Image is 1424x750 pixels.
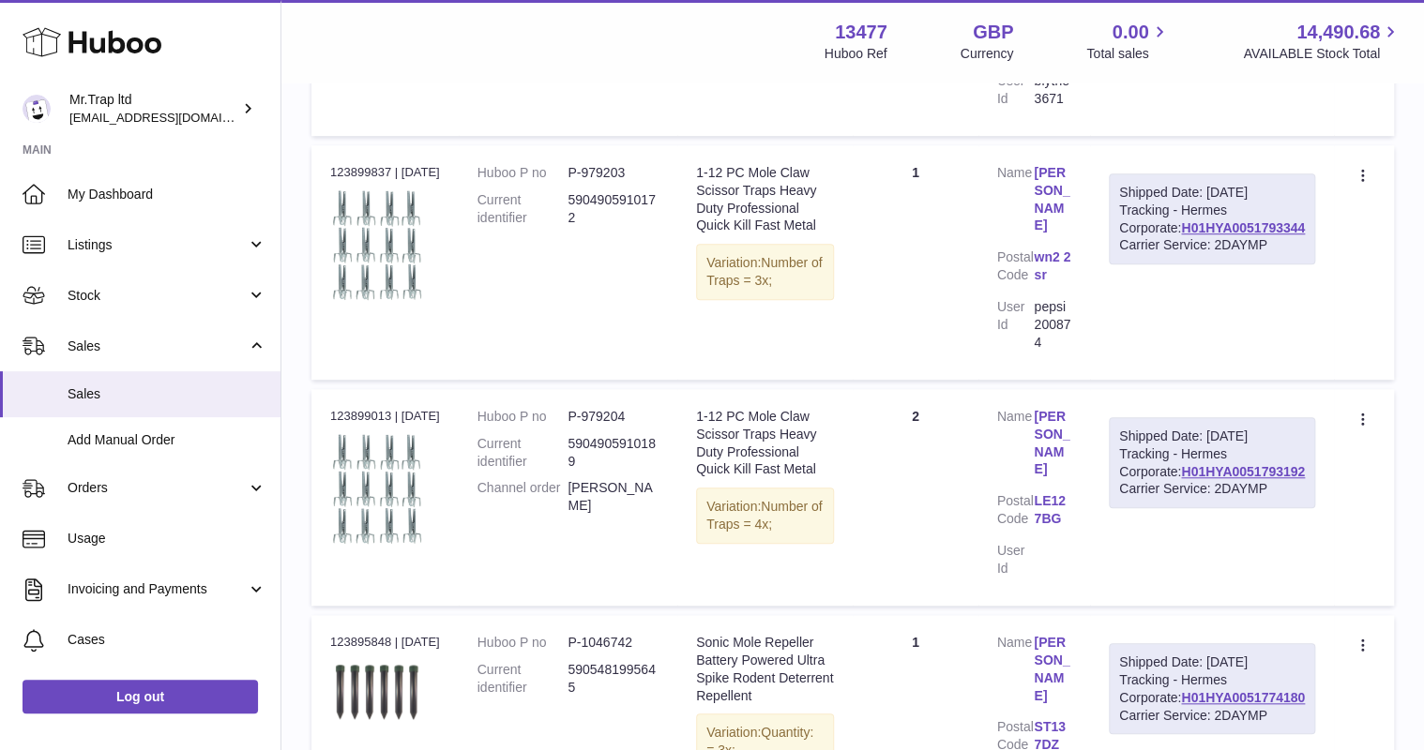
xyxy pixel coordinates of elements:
[696,164,834,235] div: 1-12 PC Mole Claw Scissor Traps Heavy Duty Professional Quick Kill Fast Metal
[477,164,568,182] dt: Huboo P no
[568,634,659,652] dd: P-1046742
[997,634,1035,710] dt: Name
[1034,72,1071,108] dd: blythe3671
[68,186,266,203] span: My Dashboard
[1034,248,1071,284] a: wn2 2sr
[477,634,568,652] dt: Huboo P no
[997,164,1035,240] dt: Name
[69,110,276,125] span: [EMAIL_ADDRESS][DOMAIN_NAME]
[997,72,1035,108] dt: User Id
[68,385,266,403] span: Sales
[706,255,822,288] span: Number of Traps = 3x;
[997,492,1035,532] dt: Postal Code
[973,20,1013,45] strong: GBP
[1119,707,1305,725] div: Carrier Service: 2DAYMP
[706,499,822,532] span: Number of Traps = 4x;
[23,680,258,713] a: Log out
[825,45,887,63] div: Huboo Ref
[330,430,424,545] img: $_57.JPG
[997,298,1035,352] dt: User Id
[568,408,659,426] dd: P-979204
[1181,464,1305,479] a: H01HYA0051793192
[1296,20,1380,45] span: 14,490.68
[568,191,659,227] dd: 5904905910172
[330,656,424,727] img: $_57.JPG
[997,542,1035,577] dt: User Id
[477,408,568,426] dt: Huboo P no
[69,91,238,127] div: Mr.Trap ltd
[330,408,440,425] div: 123899013 | [DATE]
[330,187,424,301] img: $_57.JPG
[1119,427,1305,445] div: Shipped Date: [DATE]
[853,145,977,380] td: 1
[68,236,247,254] span: Listings
[1119,184,1305,202] div: Shipped Date: [DATE]
[1034,408,1071,479] a: [PERSON_NAME]
[997,408,1035,484] dt: Name
[330,164,440,181] div: 123899837 | [DATE]
[1109,173,1315,265] div: Tracking - Hermes Corporate:
[1034,492,1071,528] a: LE12 7BG
[696,408,834,479] div: 1-12 PC Mole Claw Scissor Traps Heavy Duty Professional Quick Kill Fast Metal
[568,435,659,471] dd: 5904905910189
[68,479,247,497] span: Orders
[68,631,266,649] span: Cases
[1243,45,1401,63] span: AVAILABLE Stock Total
[1113,20,1149,45] span: 0.00
[68,287,247,305] span: Stock
[68,431,266,449] span: Add Manual Order
[1181,690,1305,705] a: H01HYA0051774180
[23,95,51,123] img: office@grabacz.eu
[477,479,568,515] dt: Channel order
[1181,220,1305,235] a: H01HYA0051793344
[1243,20,1401,63] a: 14,490.68 AVAILABLE Stock Total
[696,634,834,705] div: Sonic Mole Repeller Battery Powered Ultra Spike Rodent Deterrent Repellent
[568,661,659,697] dd: 5905481995645
[1119,653,1305,671] div: Shipped Date: [DATE]
[853,389,977,606] td: 2
[1086,20,1170,63] a: 0.00 Total sales
[568,479,659,515] dd: [PERSON_NAME]
[1034,298,1071,352] dd: pepsi200874
[696,487,834,544] div: Variation:
[68,337,247,355] span: Sales
[1034,634,1071,705] a: [PERSON_NAME]
[68,530,266,547] span: Usage
[330,634,440,651] div: 123895848 | [DATE]
[696,244,834,300] div: Variation:
[997,248,1035,289] dt: Postal Code
[1119,236,1305,254] div: Carrier Service: 2DAYMP
[1109,417,1315,509] div: Tracking - Hermes Corporate:
[568,164,659,182] dd: P-979203
[477,191,568,227] dt: Current identifier
[477,661,568,697] dt: Current identifier
[1034,164,1071,235] a: [PERSON_NAME]
[1086,45,1170,63] span: Total sales
[835,20,887,45] strong: 13477
[68,580,247,598] span: Invoicing and Payments
[1109,643,1315,735] div: Tracking - Hermes Corporate:
[1119,480,1305,498] div: Carrier Service: 2DAYMP
[477,435,568,471] dt: Current identifier
[961,45,1014,63] div: Currency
